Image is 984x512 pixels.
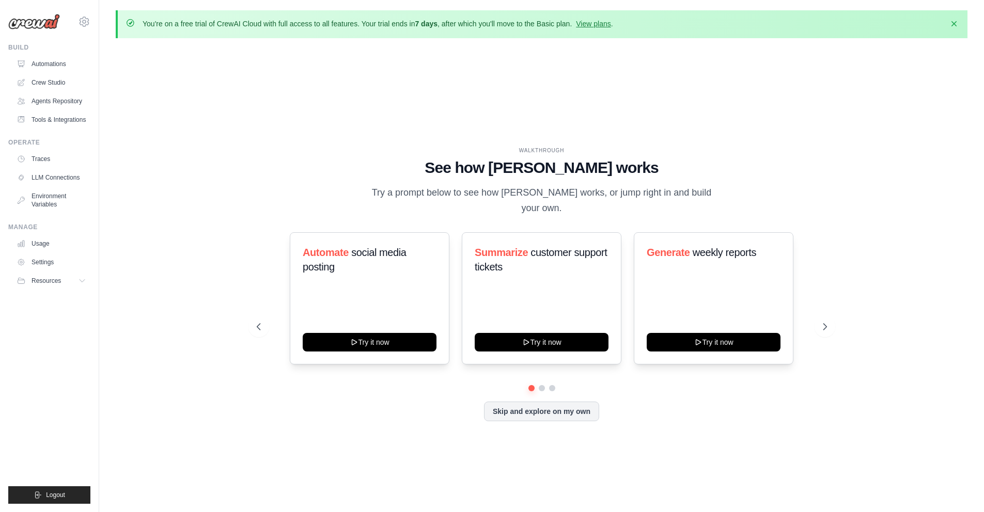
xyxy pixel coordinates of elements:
[303,247,349,258] span: Automate
[12,56,90,72] a: Automations
[257,158,827,177] h1: See how [PERSON_NAME] works
[8,486,90,504] button: Logout
[303,333,436,351] button: Try it now
[12,254,90,270] a: Settings
[12,235,90,252] a: Usage
[475,333,608,351] button: Try it now
[12,111,90,128] a: Tools & Integrations
[484,402,599,421] button: Skip and explore on my own
[475,247,528,258] span: Summarize
[8,138,90,147] div: Operate
[647,247,690,258] span: Generate
[475,247,607,273] span: customer support tickets
[12,151,90,167] a: Traces
[303,247,407,273] span: social media posting
[12,188,90,213] a: Environment Variables
[257,147,827,154] div: WALKTHROUGH
[32,277,61,285] span: Resources
[46,491,65,499] span: Logout
[8,43,90,52] div: Build
[12,273,90,289] button: Resources
[12,93,90,109] a: Agents Repository
[368,185,715,216] p: Try a prompt below to see how [PERSON_NAME] works, or jump right in and build your own.
[12,74,90,91] a: Crew Studio
[12,169,90,186] a: LLM Connections
[8,14,60,29] img: Logo
[576,20,611,28] a: View plans
[8,223,90,231] div: Manage
[647,333,780,351] button: Try it now
[693,247,756,258] span: weekly reports
[143,19,613,29] p: You're on a free trial of CrewAI Cloud with full access to all features. Your trial ends in , aft...
[415,20,438,28] strong: 7 days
